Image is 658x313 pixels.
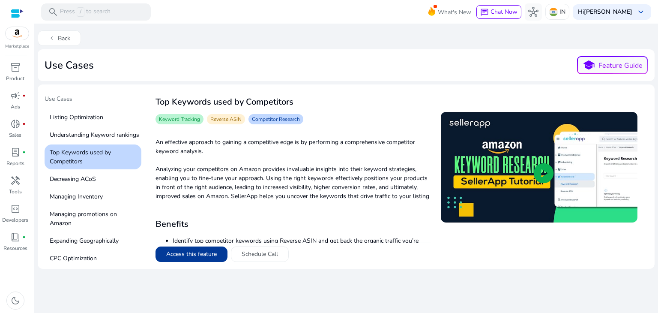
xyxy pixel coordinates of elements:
span: campaign [10,90,21,101]
button: chatChat Now [476,5,521,19]
img: amazon.svg [6,27,29,40]
span: fiber_manual_record [22,94,26,97]
span: code_blocks [10,204,21,214]
p: IN [559,4,565,19]
p: Resources [3,244,27,252]
p: An effective approach to gaining a competitive edge is by performing a comprehensive competitor k... [156,138,431,156]
p: Reports [6,160,24,167]
p: CPC Optimization [45,250,141,266]
b: [PERSON_NAME] [584,8,632,16]
p: Press to search [60,7,111,17]
span: school [583,59,595,72]
span: handyman [10,175,21,186]
p: Use Cases [45,94,141,107]
p: Hi [578,9,632,15]
span: play_circle [532,161,556,185]
p: Expanding Geographically [45,233,141,249]
span: donut_small [10,119,21,129]
button: Access this feature [156,247,227,262]
p: Decreasing ACoS [45,171,141,187]
span: / [77,7,84,17]
li: Identify top competitor keywords using Reverse ASIN and get back the organic traffic you’re losin... [173,236,431,254]
span: Chat Now [491,8,517,16]
p: Managing promotions on Amazon [45,206,141,231]
p: Developers [2,216,28,224]
button: hub [525,3,542,21]
p: Sales [9,131,21,139]
span: fiber_manual_record [22,122,26,126]
span: search [48,7,58,17]
span: fiber_manual_record [22,235,26,239]
button: chevron_leftBack [38,30,81,46]
span: Competitor Research [252,116,300,123]
p: Product [6,75,24,82]
button: schoolFeature Guide [577,56,648,74]
p: Ads [11,103,20,111]
p: Listing Optimization [45,109,141,125]
img: in.svg [549,8,558,16]
span: dark_mode [10,295,21,306]
img: sddefault.jpg [441,112,637,223]
p: Marketplace [5,43,29,50]
p: Understanding Keyword rankings [45,127,141,143]
p: Tools [9,188,22,196]
span: hub [528,7,538,17]
span: book_4 [10,232,21,242]
span: Reverse ASIN [210,116,242,123]
span: inventory_2 [10,62,21,72]
span: keyboard_arrow_down [636,7,646,17]
button: Schedule Call [231,247,289,262]
p: Analyzing your competitors on Amazon provides invaluable insights into their keyword strategies, ... [156,165,431,201]
span: lab_profile [10,147,21,157]
span: chat [480,8,489,17]
span: fiber_manual_record [22,150,26,154]
p: Feature Guide [598,60,643,71]
p: Top Keywords used by Competitors [45,144,141,169]
h3: Benefits [156,219,431,229]
h2: Use Cases [45,59,94,72]
span: chevron_left [48,35,55,42]
p: Managing Inventory [45,189,141,205]
h3: Top Keywords used by Competitors [156,97,293,107]
span: What's New [438,5,471,20]
span: Keyword Tracking [159,116,200,123]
